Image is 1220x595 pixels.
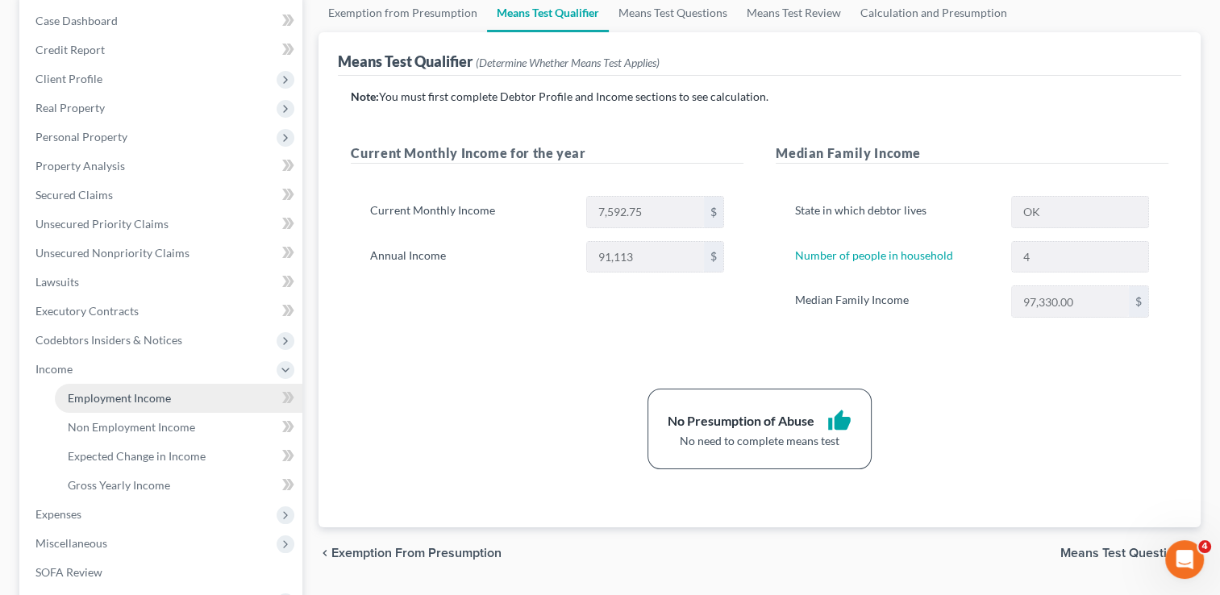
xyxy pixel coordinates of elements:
[787,196,1003,228] label: State in which debtor lives
[68,478,170,492] span: Gross Yearly Income
[587,197,704,227] input: 0.00
[35,275,79,289] span: Lawsuits
[35,304,139,318] span: Executory Contracts
[787,285,1003,318] label: Median Family Income
[23,6,302,35] a: Case Dashboard
[1165,540,1204,579] iframe: Intercom live chat
[362,196,578,228] label: Current Monthly Income
[476,56,660,69] span: (Determine Whether Means Test Applies)
[55,413,302,442] a: Non Employment Income
[35,217,169,231] span: Unsecured Priority Claims
[35,188,113,202] span: Secured Claims
[704,197,723,227] div: $
[587,242,704,273] input: 0.00
[68,420,195,434] span: Non Employment Income
[23,558,302,587] a: SOFA Review
[35,14,118,27] span: Case Dashboard
[1129,286,1148,317] div: $
[795,248,953,262] a: Number of people in household
[1012,242,1148,273] input: --
[319,547,331,560] i: chevron_left
[668,433,852,449] div: No need to complete means test
[23,35,302,64] a: Credit Report
[319,547,502,560] button: chevron_left Exemption from Presumption
[35,507,81,521] span: Expenses
[23,268,302,297] a: Lawsuits
[35,159,125,173] span: Property Analysis
[55,442,302,471] a: Expected Change in Income
[351,144,743,164] h5: Current Monthly Income for the year
[35,246,189,260] span: Unsecured Nonpriority Claims
[1198,540,1211,553] span: 4
[35,130,127,144] span: Personal Property
[23,181,302,210] a: Secured Claims
[23,239,302,268] a: Unsecured Nonpriority Claims
[668,412,814,431] div: No Presumption of Abuse
[68,449,206,463] span: Expected Change in Income
[55,384,302,413] a: Employment Income
[23,152,302,181] a: Property Analysis
[331,547,502,560] span: Exemption from Presumption
[704,242,723,273] div: $
[23,297,302,326] a: Executory Contracts
[35,565,102,579] span: SOFA Review
[1060,547,1188,560] span: Means Test Questions
[362,241,578,273] label: Annual Income
[351,89,1168,105] p: You must first complete Debtor Profile and Income sections to see calculation.
[1012,197,1148,227] input: State
[23,210,302,239] a: Unsecured Priority Claims
[351,89,379,103] strong: Note:
[35,536,107,550] span: Miscellaneous
[35,362,73,376] span: Income
[776,144,1168,164] h5: Median Family Income
[338,52,660,71] div: Means Test Qualifier
[1060,547,1201,560] button: Means Test Questions chevron_right
[35,72,102,85] span: Client Profile
[35,333,182,347] span: Codebtors Insiders & Notices
[827,409,852,433] i: thumb_up
[55,471,302,500] a: Gross Yearly Income
[35,43,105,56] span: Credit Report
[1012,286,1129,317] input: 0.00
[68,391,171,405] span: Employment Income
[35,101,105,114] span: Real Property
